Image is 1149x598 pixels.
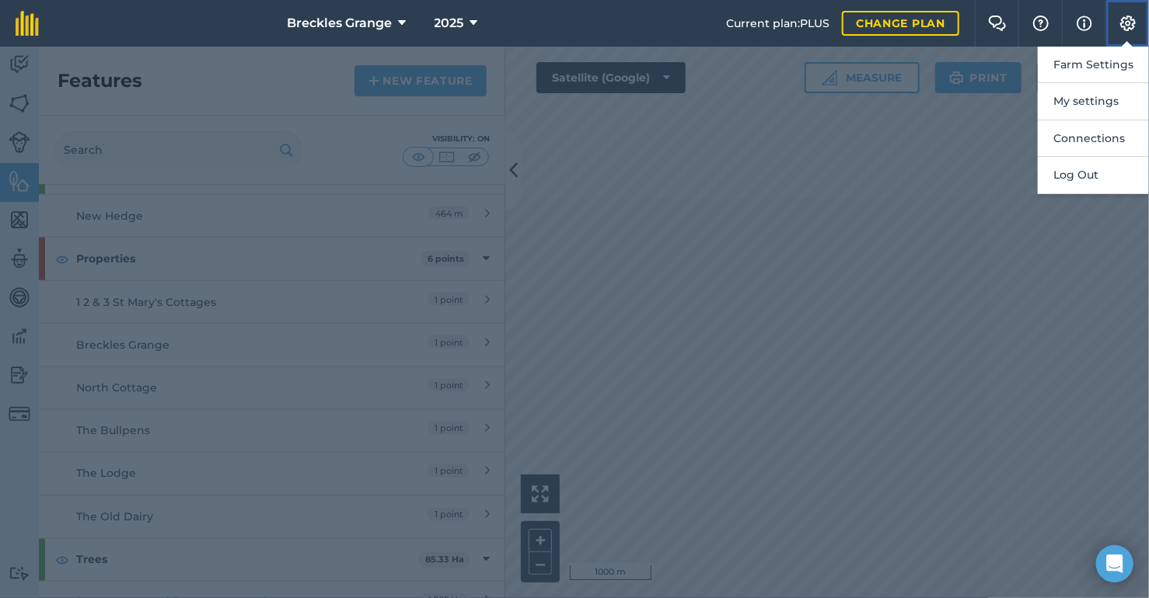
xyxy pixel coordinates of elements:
[288,14,393,33] span: Breckles Grange
[1077,14,1092,33] img: svg+xml;base64,PHN2ZyB4bWxucz0iaHR0cDovL3d3dy53My5vcmcvMjAwMC9zdmciIHdpZHRoPSIxNyIgaGVpZ2h0PSIxNy...
[435,14,464,33] span: 2025
[726,15,829,32] span: Current plan : PLUS
[1038,157,1149,193] button: Log Out
[16,11,39,36] img: fieldmargin Logo
[842,11,959,36] a: Change plan
[1038,120,1149,157] button: Connections
[1119,16,1137,31] img: A cog icon
[1032,16,1050,31] img: A question mark icon
[1096,545,1133,582] div: Open Intercom Messenger
[1038,47,1149,83] button: Farm Settings
[1038,83,1149,120] button: My settings
[988,16,1007,31] img: Two speech bubbles overlapping with the left bubble in the forefront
